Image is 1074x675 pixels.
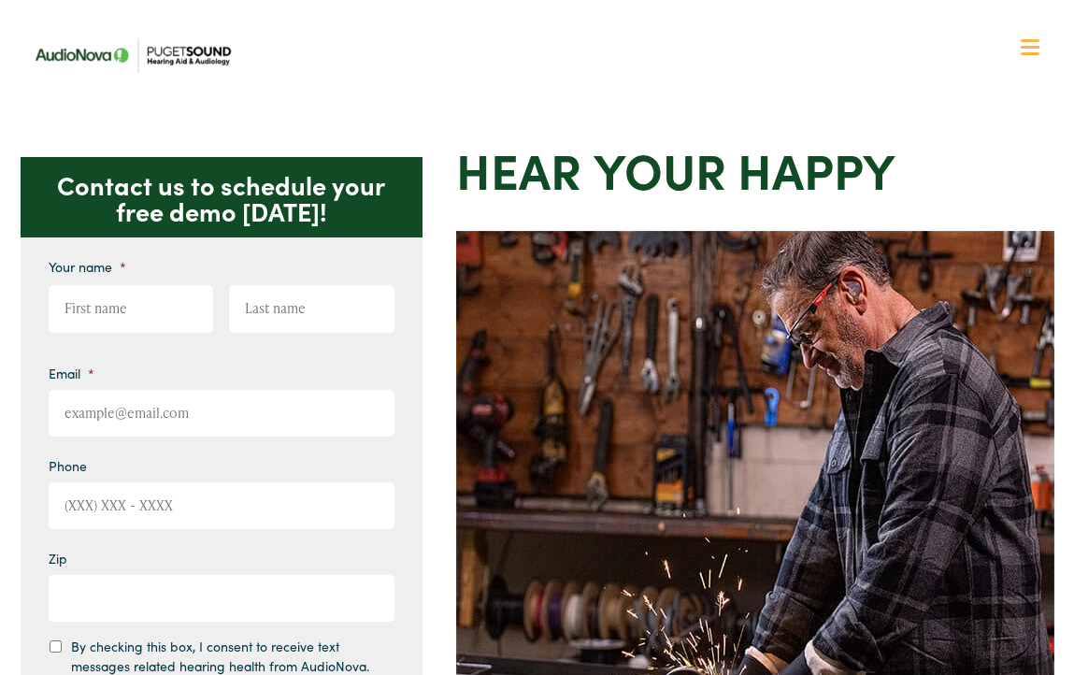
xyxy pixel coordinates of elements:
[456,135,581,203] strong: Hear
[49,365,94,381] label: Email
[36,75,1053,133] a: What We Offer
[49,390,394,437] input: example@email.com
[49,258,126,275] label: Your name
[49,285,214,332] input: First name
[49,457,87,474] label: Phone
[229,285,394,332] input: Last name
[594,135,895,203] strong: your Happy
[21,157,422,237] p: Contact us to schedule your free demo [DATE]!
[49,482,394,529] input: (XXX) XXX - XXXX
[49,550,67,567] label: Zip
